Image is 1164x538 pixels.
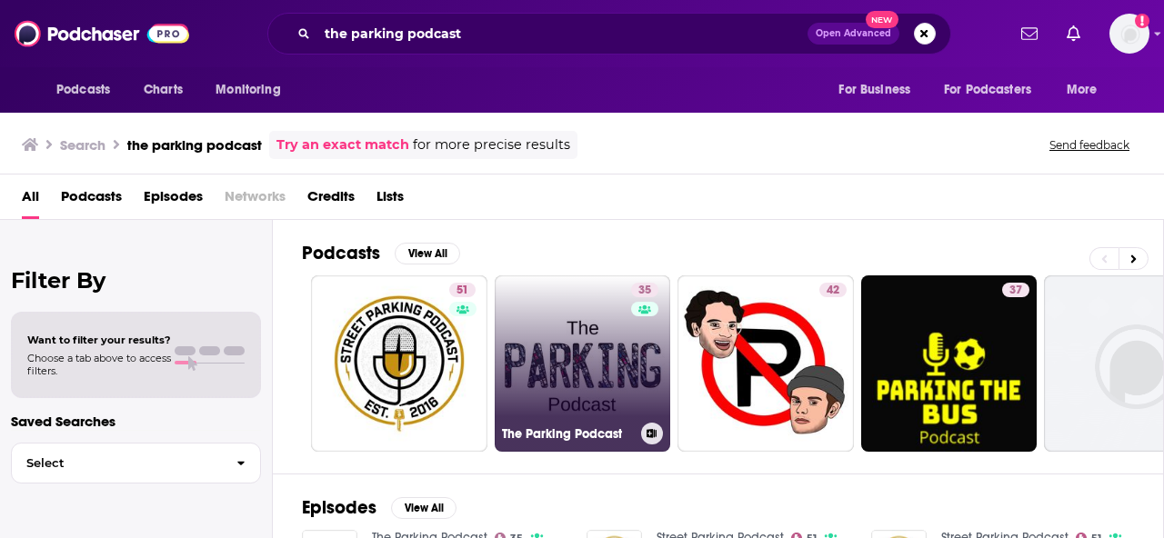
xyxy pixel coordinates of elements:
[11,443,261,483] button: Select
[677,275,854,452] a: 42
[502,426,634,442] h3: The Parking Podcast
[60,136,105,154] h3: Search
[44,73,134,107] button: open menu
[61,182,122,219] a: Podcasts
[1059,18,1088,49] a: Show notifications dropdown
[132,73,194,107] a: Charts
[866,11,898,28] span: New
[944,77,1031,103] span: For Podcasters
[1009,282,1022,300] span: 37
[144,182,203,219] a: Episodes
[27,334,171,346] span: Want to filter your results?
[1067,77,1098,103] span: More
[932,73,1058,107] button: open menu
[311,275,487,452] a: 51
[302,242,460,264] a: PodcastsView All
[22,182,39,219] a: All
[631,283,658,297] a: 35
[302,496,457,519] a: EpisodesView All
[276,134,409,155] a: Try an exact match
[861,275,1038,452] a: 37
[376,182,404,219] a: Lists
[1135,14,1149,28] svg: Add a profile image
[827,282,839,300] span: 42
[225,182,286,219] span: Networks
[1109,14,1149,54] img: User Profile
[819,283,847,297] a: 42
[391,497,457,519] button: View All
[495,275,671,452] a: 35The Parking Podcast
[11,413,261,430] p: Saved Searches
[413,134,570,155] span: for more precise results
[27,352,171,377] span: Choose a tab above to access filters.
[1109,14,1149,54] span: Logged in as andrewmorrissey
[457,282,468,300] span: 51
[302,242,380,264] h2: Podcasts
[1109,14,1149,54] button: Show profile menu
[826,73,933,107] button: open menu
[1002,283,1029,297] a: 37
[216,77,280,103] span: Monitoring
[12,457,222,469] span: Select
[395,243,460,264] button: View All
[144,77,183,103] span: Charts
[449,283,476,297] a: 51
[317,19,808,48] input: Search podcasts, credits, & more...
[203,73,304,107] button: open menu
[56,77,110,103] span: Podcasts
[1044,137,1135,153] button: Send feedback
[307,182,355,219] a: Credits
[11,267,261,294] h2: Filter By
[838,77,910,103] span: For Business
[638,282,651,300] span: 35
[1014,18,1045,49] a: Show notifications dropdown
[816,29,891,38] span: Open Advanced
[1054,73,1120,107] button: open menu
[127,136,262,154] h3: the parking podcast
[267,13,951,55] div: Search podcasts, credits, & more...
[808,23,899,45] button: Open AdvancedNew
[15,16,189,51] img: Podchaser - Follow, Share and Rate Podcasts
[302,496,376,519] h2: Episodes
